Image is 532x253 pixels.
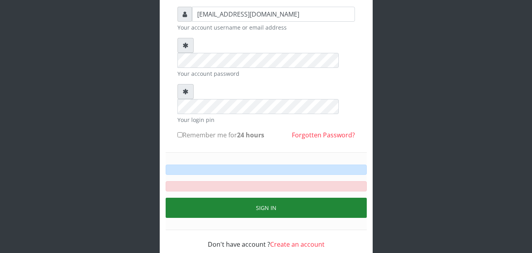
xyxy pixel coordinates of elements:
small: Your account username or email address [177,23,355,32]
button: Sign in [166,198,367,218]
a: Forgotten Password? [292,131,355,139]
small: Your login pin [177,116,355,124]
div: Don't have account ? [177,230,355,249]
small: Your account password [177,69,355,78]
b: 24 hours [237,131,264,139]
input: Username or email address [192,7,355,22]
input: Remember me for24 hours [177,132,183,137]
label: Remember me for [177,130,264,140]
a: Create an account [270,240,325,249]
